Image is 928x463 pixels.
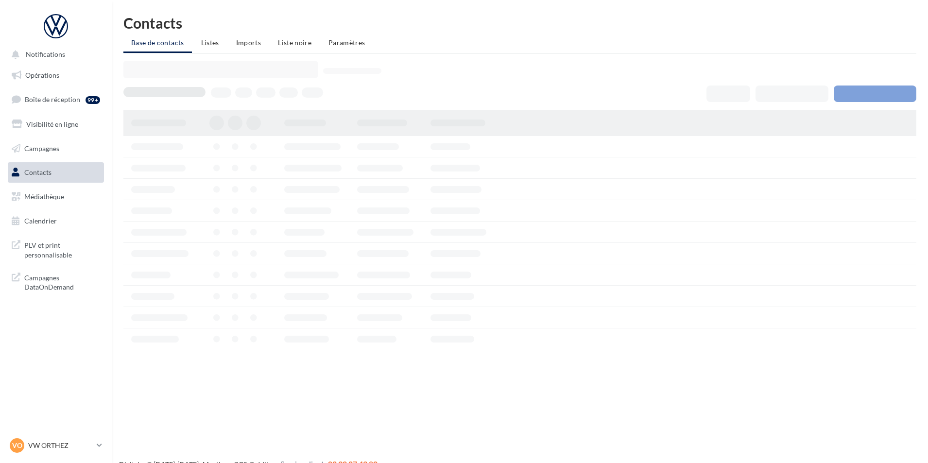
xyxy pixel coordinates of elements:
span: Imports [236,38,261,47]
h1: Contacts [123,16,916,30]
p: VW ORTHEZ [28,441,93,450]
a: Visibilité en ligne [6,114,106,135]
span: Boîte de réception [25,95,80,103]
a: Médiathèque [6,187,106,207]
a: Opérations [6,65,106,86]
span: Campagnes DataOnDemand [24,271,100,292]
a: Calendrier [6,211,106,231]
span: Médiathèque [24,192,64,201]
span: Campagnes [24,144,59,152]
a: Campagnes [6,138,106,159]
span: Calendrier [24,217,57,225]
div: 99+ [86,96,100,104]
span: Contacts [24,168,52,176]
span: Visibilité en ligne [26,120,78,128]
span: Liste noire [278,38,311,47]
a: Campagnes DataOnDemand [6,267,106,296]
a: VO VW ORTHEZ [8,436,104,455]
a: Contacts [6,162,106,183]
span: VO [12,441,22,450]
span: Listes [201,38,219,47]
span: Paramètres [328,38,365,47]
span: PLV et print personnalisable [24,239,100,259]
a: Boîte de réception99+ [6,89,106,110]
span: Notifications [26,51,65,59]
span: Opérations [25,71,59,79]
a: PLV et print personnalisable [6,235,106,263]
